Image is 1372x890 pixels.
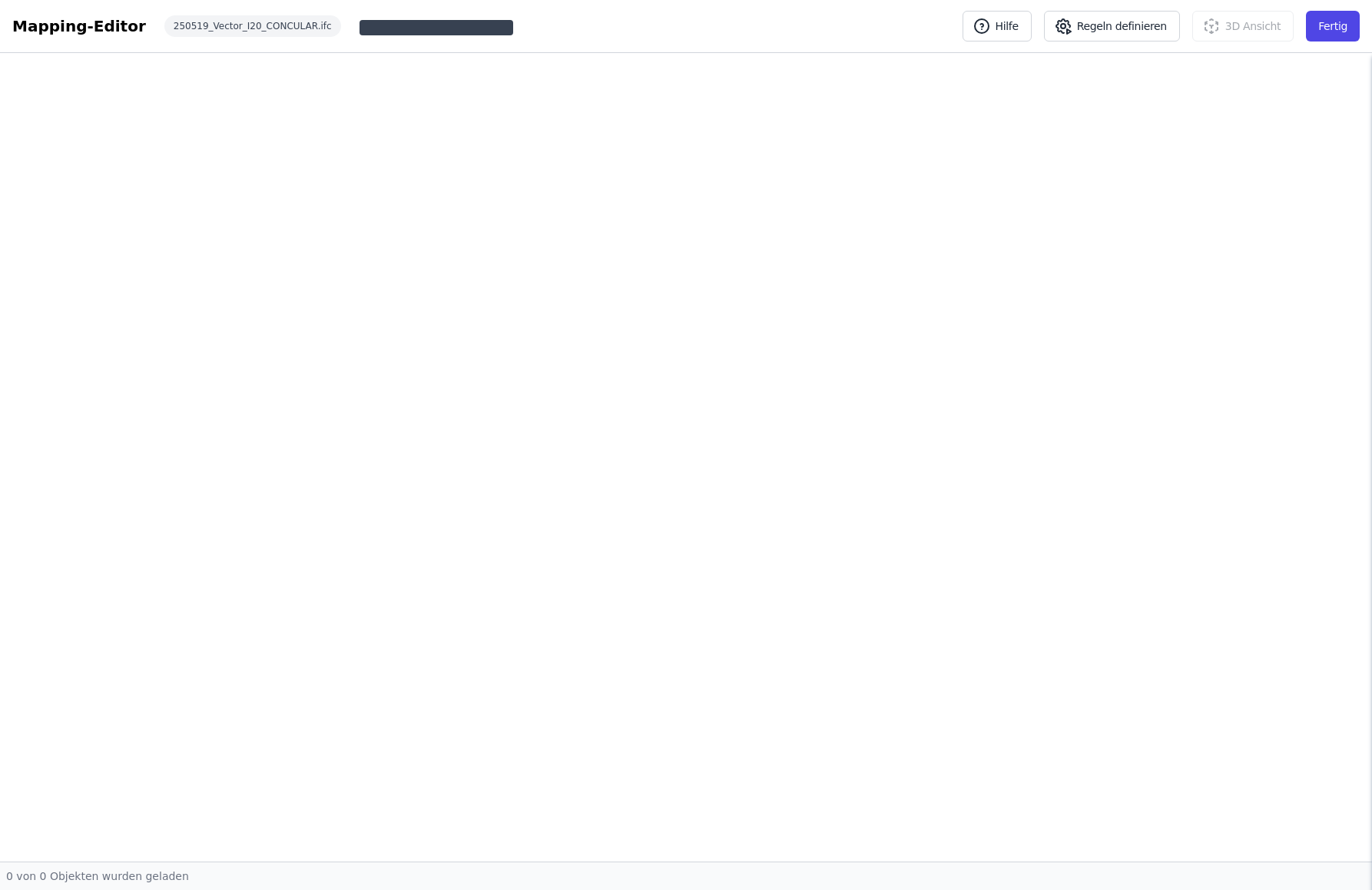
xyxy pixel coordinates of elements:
[963,11,1032,42] button: Hilfe
[12,15,146,37] div: Mapping-Editor
[164,15,341,37] div: 250519_Vector_I20_CONCULAR.ifc
[1044,11,1180,42] button: Regeln definieren
[1306,11,1360,42] button: Fertig
[1192,11,1294,42] button: 3D Ansicht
